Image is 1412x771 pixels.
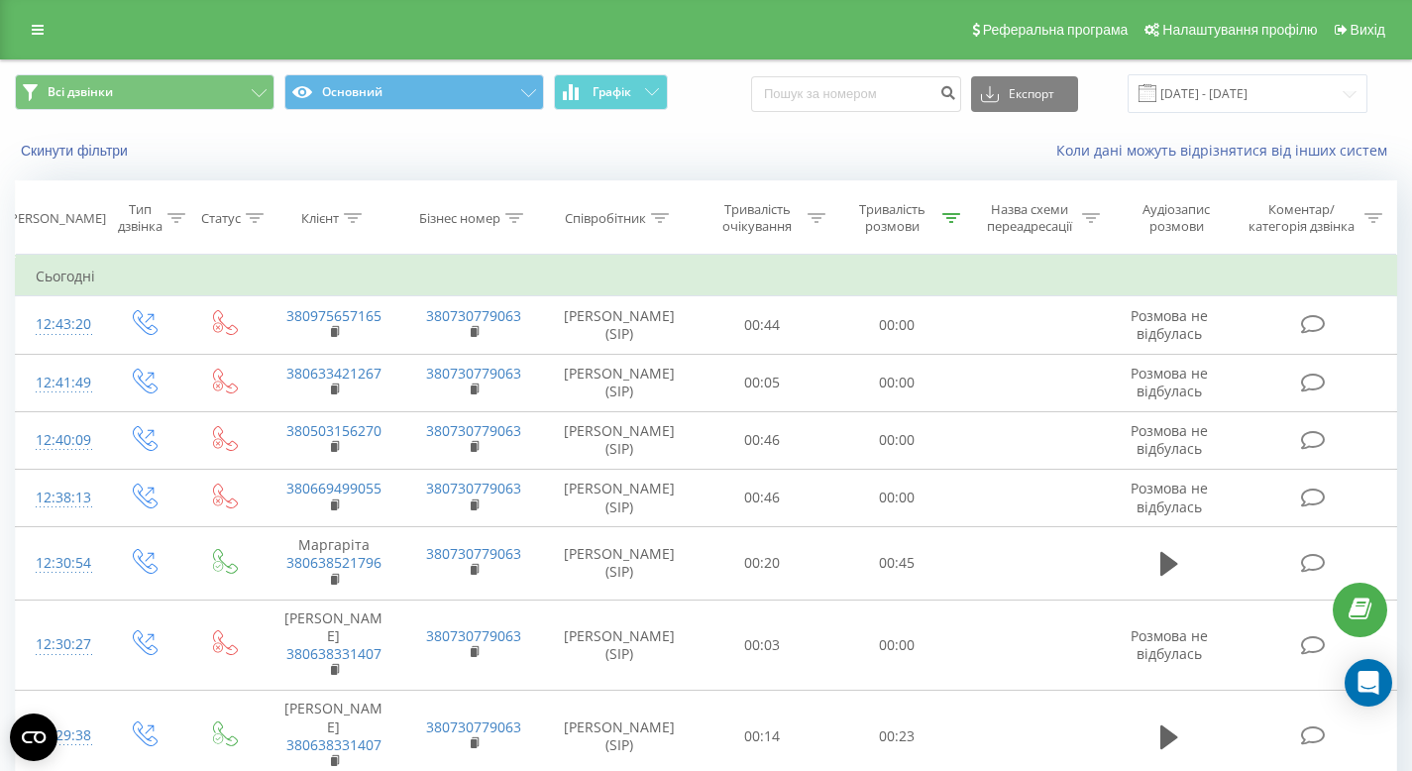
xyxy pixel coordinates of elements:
[544,469,695,526] td: [PERSON_NAME] (SIP)
[264,527,404,601] td: Маргаріта
[544,527,695,601] td: [PERSON_NAME] (SIP)
[829,600,964,691] td: 00:00
[36,544,82,583] div: 12:30:54
[983,201,1078,235] div: Назва схеми переадресації
[426,544,521,563] a: 380730779063
[1131,364,1208,400] span: Розмова не відбулась
[829,527,964,601] td: 00:45
[36,716,82,755] div: 12:29:38
[6,210,106,227] div: [PERSON_NAME]
[712,201,802,235] div: Тривалість очікування
[36,421,82,460] div: 12:40:09
[695,527,829,601] td: 00:20
[544,600,695,691] td: [PERSON_NAME] (SIP)
[118,201,163,235] div: Тип дзвінка
[971,76,1078,112] button: Експорт
[426,306,521,325] a: 380730779063
[426,626,521,645] a: 380730779063
[695,600,829,691] td: 00:03
[829,411,964,469] td: 00:00
[286,306,381,325] a: 380975657165
[544,411,695,469] td: [PERSON_NAME] (SIP)
[829,296,964,354] td: 00:00
[1351,22,1385,38] span: Вихід
[848,201,937,235] div: Тривалість розмови
[426,717,521,736] a: 380730779063
[554,74,668,110] button: Графік
[15,74,274,110] button: Всі дзвінки
[695,296,829,354] td: 00:44
[1131,421,1208,458] span: Розмова не відбулась
[1244,201,1359,235] div: Коментар/категорія дзвінка
[695,469,829,526] td: 00:46
[36,364,82,402] div: 12:41:49
[593,85,631,99] span: Графік
[48,84,113,100] span: Всі дзвінки
[983,22,1129,38] span: Реферальна програма
[1131,626,1208,663] span: Розмова не відбулась
[286,644,381,663] a: 380638331407
[16,257,1397,296] td: Сьогодні
[695,411,829,469] td: 00:46
[10,714,57,761] button: Open CMP widget
[829,354,964,411] td: 00:00
[1162,22,1317,38] span: Налаштування профілю
[695,354,829,411] td: 00:05
[419,210,500,227] div: Бізнес номер
[426,421,521,440] a: 380730779063
[1131,479,1208,515] span: Розмова не відбулась
[36,479,82,517] div: 12:38:13
[301,210,339,227] div: Клієнт
[544,354,695,411] td: [PERSON_NAME] (SIP)
[829,469,964,526] td: 00:00
[201,210,241,227] div: Статус
[286,479,381,497] a: 380669499055
[286,553,381,572] a: 380638521796
[36,625,82,664] div: 12:30:27
[544,296,695,354] td: [PERSON_NAME] (SIP)
[426,364,521,383] a: 380730779063
[286,421,381,440] a: 380503156270
[565,210,646,227] div: Співробітник
[1123,201,1230,235] div: Аудіозапис розмови
[264,600,404,691] td: [PERSON_NAME]
[286,735,381,754] a: 380638331407
[1345,659,1392,707] div: Open Intercom Messenger
[36,305,82,344] div: 12:43:20
[1056,141,1397,160] a: Коли дані можуть відрізнятися вiд інших систем
[286,364,381,383] a: 380633421267
[284,74,544,110] button: Основний
[15,142,138,160] button: Скинути фільтри
[751,76,961,112] input: Пошук за номером
[426,479,521,497] a: 380730779063
[1131,306,1208,343] span: Розмова не відбулась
